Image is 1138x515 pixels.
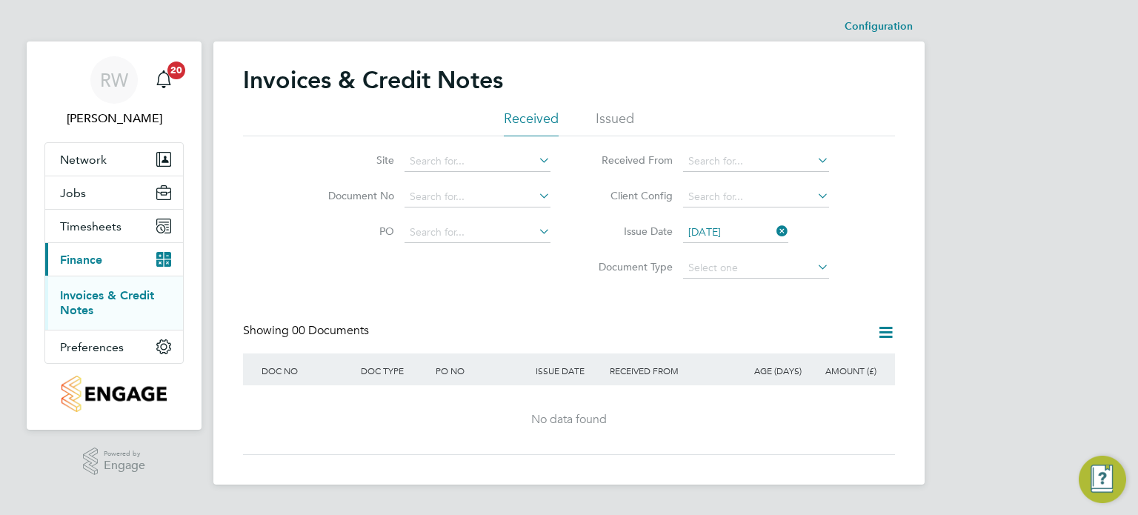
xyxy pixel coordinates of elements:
label: PO [309,225,394,238]
button: Finance [45,243,183,276]
button: Engage Resource Center [1079,456,1126,503]
div: PO NO [432,353,531,388]
label: Issue Date [588,225,673,238]
input: Search for... [683,151,829,172]
span: 20 [167,62,185,79]
input: Search for... [405,187,550,207]
nav: Main navigation [27,41,202,430]
span: Richard Walsh [44,110,184,127]
span: RW [100,70,128,90]
input: Search for... [405,151,550,172]
label: Client Config [588,189,673,202]
span: Finance [60,253,102,267]
label: Document Type [588,260,673,273]
li: Received [504,110,559,136]
span: Jobs [60,186,86,200]
input: Search for... [683,187,829,207]
span: Powered by [104,448,145,460]
div: Showing [243,323,372,339]
span: Engage [104,459,145,472]
input: Select one [683,258,829,279]
div: DOC NO [258,353,357,388]
h2: Invoices & Credit Notes [243,65,503,95]
span: Timesheets [60,219,122,233]
li: Issued [596,110,634,136]
div: DOC TYPE [357,353,432,388]
div: RECEIVED FROM [606,353,731,388]
label: Document No [309,189,394,202]
li: Configuration [845,12,913,41]
a: Powered byEngage [83,448,146,476]
input: Select one [683,222,788,243]
button: Timesheets [45,210,183,242]
div: AMOUNT (£) [805,353,880,388]
img: countryside-properties-logo-retina.png [61,376,166,412]
span: 00 Documents [292,323,369,338]
a: 20 [149,56,179,104]
button: Network [45,143,183,176]
label: Site [309,153,394,167]
span: Network [60,153,107,167]
label: Received From [588,153,673,167]
button: Jobs [45,176,183,209]
div: Finance [45,276,183,330]
a: RW[PERSON_NAME] [44,56,184,127]
div: No data found [258,412,880,428]
button: Preferences [45,330,183,363]
a: Invoices & Credit Notes [60,288,154,317]
input: Search for... [405,222,550,243]
div: AGE (DAYS) [731,353,805,388]
div: ISSUE DATE [532,353,607,388]
a: Go to home page [44,376,184,412]
span: Preferences [60,340,124,354]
